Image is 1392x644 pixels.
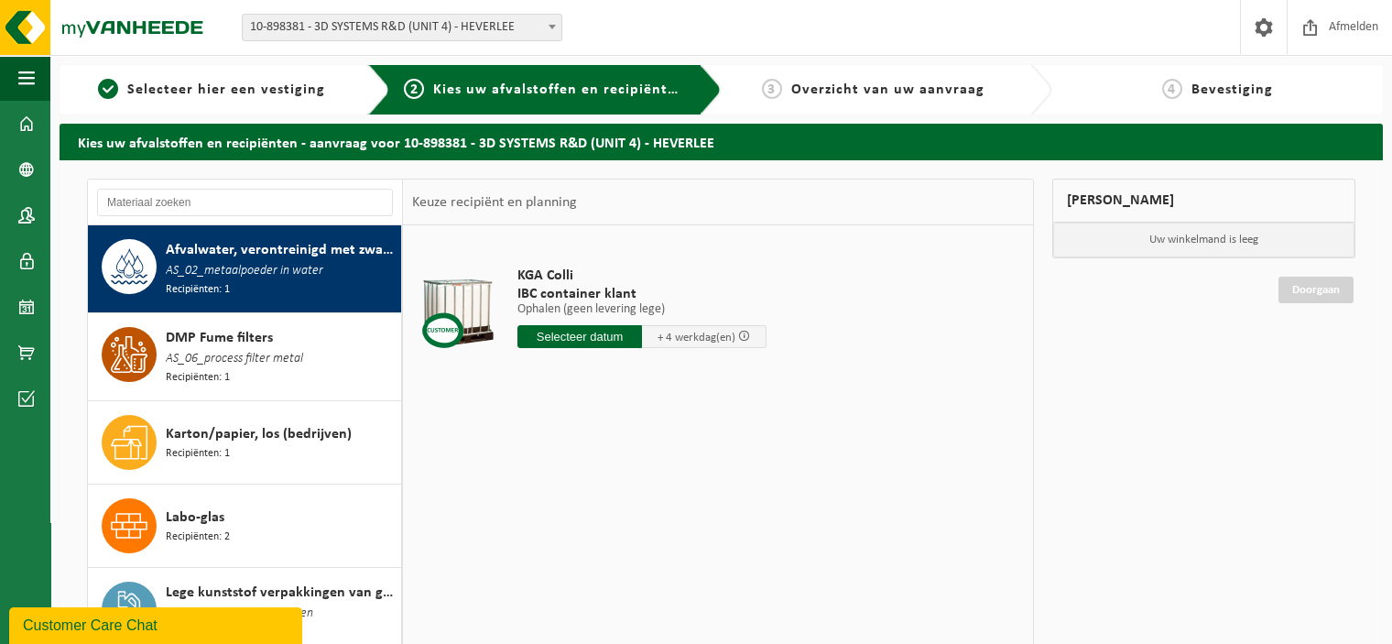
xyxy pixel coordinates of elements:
button: DMP Fume filters AS_06_process filter metal Recipiënten: 1 [88,313,402,401]
p: Uw winkelmand is leeg [1053,223,1354,257]
span: Labo-glas [166,507,224,529]
span: Recipiënten: 1 [166,445,230,463]
span: Recipiënten: 1 [166,281,230,299]
span: IBC container klant [517,285,767,303]
button: Afvalwater, verontreinigd met zware metalen AS_02_metaalpoeder in water Recipiënten: 1 [88,225,402,313]
span: Bevestiging [1191,82,1273,97]
a: 1Selecteer hier een vestiging [69,79,353,101]
input: Materiaal zoeken [97,189,393,216]
span: Karton/papier, los (bedrijven) [166,423,352,445]
button: Labo-glas Recipiënten: 2 [88,485,402,568]
h2: Kies uw afvalstoffen en recipiënten - aanvraag voor 10-898381 - 3D SYSTEMS R&D (UNIT 4) - HEVERLEE [60,124,1383,159]
p: Ophalen (geen levering lege) [517,303,767,316]
span: Recipiënten: 1 [166,369,230,387]
span: AS_02_metaalpoeder in water [166,261,323,281]
span: 4 [1162,79,1182,99]
span: Recipiënten: 2 [166,529,230,546]
span: KGA Colli [517,267,767,285]
span: Lege kunststof verpakkingen van gevaarlijke stoffen [166,582,397,604]
span: + 4 werkdag(en) [658,332,735,344]
div: Keuze recipiënt en planning [403,180,586,225]
span: 1 [98,79,118,99]
span: 10-898381 - 3D SYSTEMS R&D (UNIT 4) - HEVERLEE [242,14,562,41]
div: [PERSON_NAME] [1052,179,1355,223]
span: 3 [762,79,782,99]
span: Afvalwater, verontreinigd met zware metalen [166,239,397,261]
span: Selecteer hier een vestiging [127,82,325,97]
input: Selecteer datum [517,325,642,348]
span: 2 [404,79,424,99]
span: DMP Fume filters [166,327,273,349]
span: Kies uw afvalstoffen en recipiënten [433,82,685,97]
span: 10-898381 - 3D SYSTEMS R&D (UNIT 4) - HEVERLEE [243,15,561,40]
span: Overzicht van uw aanvraag [791,82,984,97]
button: Karton/papier, los (bedrijven) Recipiënten: 1 [88,401,402,485]
span: AS_06_process filter metal [166,349,303,369]
iframe: chat widget [9,604,306,644]
a: Doorgaan [1278,277,1354,303]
